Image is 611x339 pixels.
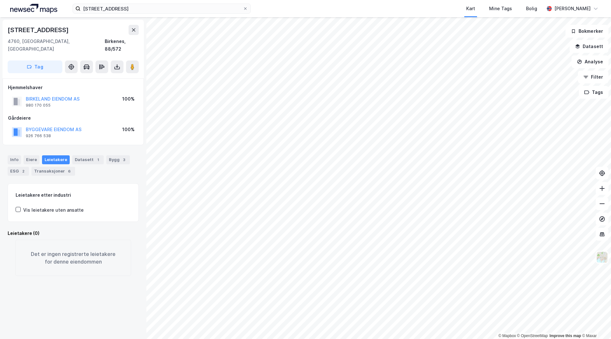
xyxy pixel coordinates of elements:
button: Filter [578,71,608,83]
input: Søk på adresse, matrikkel, gårdeiere, leietakere eller personer [81,4,243,13]
img: logo.a4113a55bc3d86da70a041830d287a7e.svg [10,4,57,13]
img: Z [596,251,608,263]
a: Mapbox [498,334,516,338]
div: Vis leietakere uten ansatte [23,206,84,214]
div: Kart [466,5,475,12]
button: Tag [8,60,62,73]
div: Transaksjoner [32,167,75,176]
div: Leietakere etter industri [16,191,131,199]
div: ESG [8,167,29,176]
iframe: Chat Widget [579,308,611,339]
a: Improve this map [550,334,581,338]
button: Analyse [572,55,608,68]
div: Eiere [24,155,39,164]
div: Kontrollprogram for chat [579,308,611,339]
div: 926 766 538 [26,133,51,138]
div: Det er ingen registrerte leietakere for denne eiendommen [15,240,131,276]
div: Gårdeiere [8,114,138,122]
button: Bokmerker [565,25,608,38]
div: 2 [20,168,26,174]
div: 4760, [GEOGRAPHIC_DATA], [GEOGRAPHIC_DATA] [8,38,105,53]
div: 6 [66,168,73,174]
div: Leietakere (0) [8,230,139,237]
div: Birkenes, 88/572 [105,38,139,53]
div: Mine Tags [489,5,512,12]
div: 980 170 055 [26,103,51,108]
div: Leietakere [42,155,70,164]
div: 100% [122,126,135,133]
div: 3 [121,157,127,163]
div: Hjemmelshaver [8,84,138,91]
div: 1 [95,157,101,163]
div: [PERSON_NAME] [554,5,591,12]
div: Bygg [106,155,130,164]
div: Datasett [72,155,104,164]
div: 100% [122,95,135,103]
div: [STREET_ADDRESS] [8,25,70,35]
div: Info [8,155,21,164]
button: Tags [579,86,608,99]
a: OpenStreetMap [517,334,548,338]
button: Datasett [570,40,608,53]
div: Bolig [526,5,537,12]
